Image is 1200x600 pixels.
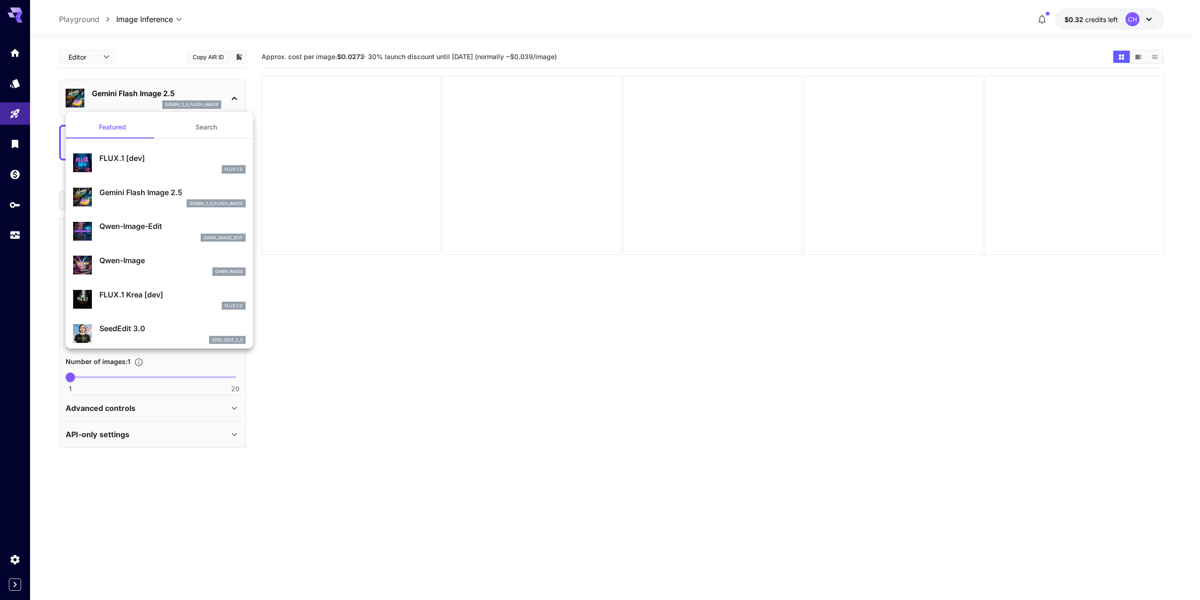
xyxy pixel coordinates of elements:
p: gemini_2_5_flash_image [189,200,243,207]
button: Featured [66,116,159,138]
p: qwen_image_edit [203,235,243,241]
p: SeedEdit 3.0 [99,323,246,334]
p: Gemini Flash Image 2.5 [99,187,246,198]
p: Qwen-Image-Edit [99,220,246,232]
p: Qwen Image [215,268,243,275]
div: Qwen-Image-Editqwen_image_edit [73,217,246,245]
div: Qwen-ImageQwen Image [73,251,246,280]
p: FLUX.1 D [225,166,243,173]
p: seed_edit_3_0 [212,337,243,343]
div: SeedEdit 3.0seed_edit_3_0 [73,319,246,348]
p: Qwen-Image [99,255,246,266]
div: Gemini Flash Image 2.5gemini_2_5_flash_image [73,183,246,212]
button: Search [159,116,253,138]
div: FLUX.1 [dev]FLUX.1 D [73,149,246,177]
p: FLUX.1 D [225,303,243,309]
p: FLUX.1 [dev] [99,152,246,164]
div: FLUX.1 Krea [dev]FLUX.1 D [73,285,246,314]
p: FLUX.1 Krea [dev] [99,289,246,300]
